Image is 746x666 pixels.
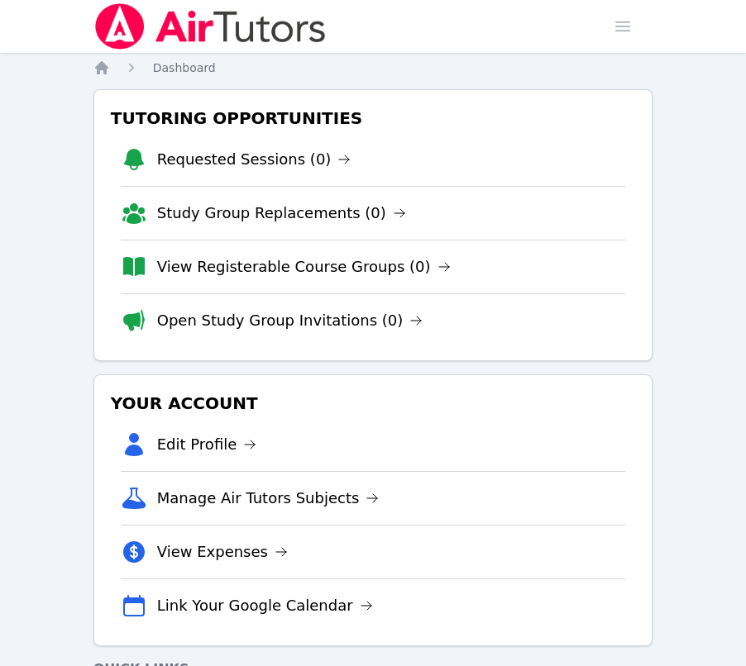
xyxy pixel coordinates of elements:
[153,59,216,76] a: Dashboard
[157,487,380,510] a: Manage Air Tutors Subjects
[157,255,451,278] a: View Registerable Course Groups (0)
[157,309,423,332] a: Open Study Group Invitations (0)
[157,540,288,564] a: View Expenses
[108,388,639,418] h3: Your Account
[157,594,373,617] a: Link Your Google Calendar
[93,59,653,76] nav: Breadcrumb
[157,148,351,171] a: Requested Sessions (0)
[93,3,328,50] img: Air Tutors
[157,433,257,456] a: Edit Profile
[108,103,639,133] h3: Tutoring Opportunities
[157,202,406,225] a: Study Group Replacements (0)
[153,61,216,74] span: Dashboard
